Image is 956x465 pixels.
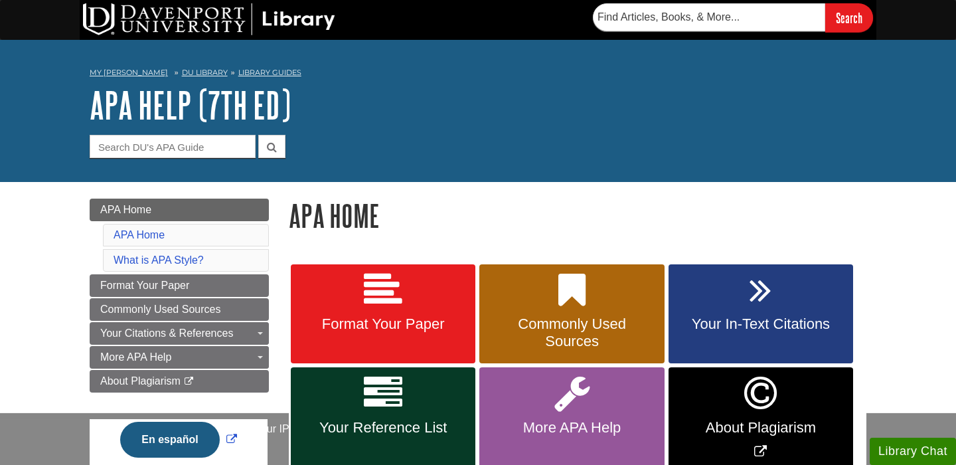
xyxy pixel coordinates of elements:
[90,199,269,221] a: APA Home
[90,84,291,126] a: APA Help (7th Ed)
[90,274,269,297] a: Format Your Paper
[114,254,204,266] a: What is APA Style?
[90,322,269,345] a: Your Citations & References
[291,264,475,364] a: Format Your Paper
[825,3,873,32] input: Search
[90,346,269,369] a: More APA Help
[593,3,873,32] form: Searches DU Library's articles, books, and more
[83,3,335,35] img: DU Library
[669,264,853,364] a: Your In-Text Citations
[100,375,181,387] span: About Plagiarism
[301,316,465,333] span: Format Your Paper
[90,370,269,393] a: About Plagiarism
[100,204,151,215] span: APA Home
[489,419,654,436] span: More APA Help
[870,438,956,465] button: Library Chat
[100,304,220,315] span: Commonly Used Sources
[90,67,168,78] a: My [PERSON_NAME]
[120,422,219,458] button: En español
[238,68,301,77] a: Library Guides
[90,298,269,321] a: Commonly Used Sources
[678,316,843,333] span: Your In-Text Citations
[289,199,866,232] h1: APA Home
[183,377,195,386] i: This link opens in a new window
[90,135,256,158] input: Search DU's APA Guide
[100,351,171,363] span: More APA Help
[90,64,866,85] nav: breadcrumb
[100,327,233,339] span: Your Citations & References
[593,3,825,31] input: Find Articles, Books, & More...
[678,419,843,436] span: About Plagiarism
[489,316,654,350] span: Commonly Used Sources
[182,68,228,77] a: DU Library
[117,434,240,445] a: Link opens in new window
[114,229,165,240] a: APA Home
[100,280,189,291] span: Format Your Paper
[301,419,465,436] span: Your Reference List
[479,264,664,364] a: Commonly Used Sources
